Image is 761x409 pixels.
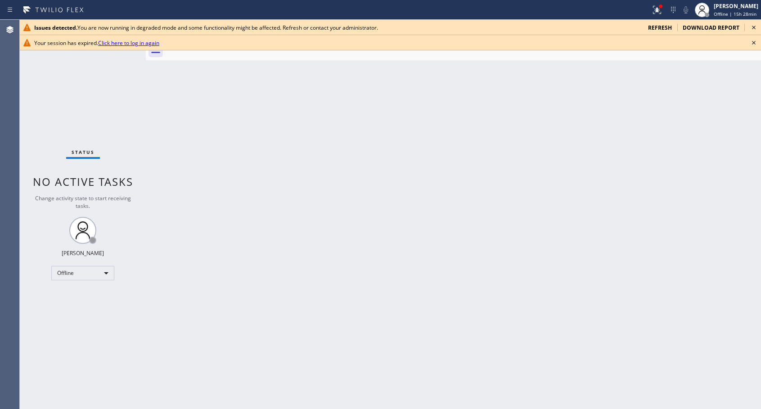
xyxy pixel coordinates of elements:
span: Change activity state to start receiving tasks. [35,194,131,210]
div: [PERSON_NAME] [62,249,104,257]
div: You are now running in degraded mode and some functionality might be affected. Refresh or contact... [34,24,641,31]
span: download report [683,24,739,31]
span: Offline | 15h 28min [714,11,756,17]
div: Offline [51,266,114,280]
span: Your session has expired. [34,39,159,47]
a: Click here to log in again [98,39,159,47]
span: Status [72,149,95,155]
button: Mute [680,4,692,16]
span: No active tasks [33,174,133,189]
div: [PERSON_NAME] [714,2,758,10]
span: refresh [648,24,672,31]
b: Issues detected. [34,24,77,31]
